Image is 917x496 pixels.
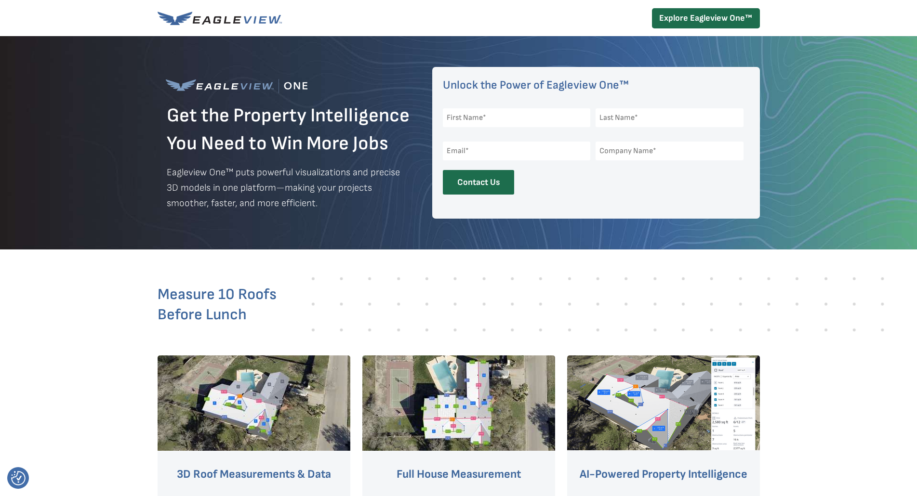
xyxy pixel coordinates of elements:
[443,78,629,92] span: Unlock the Power of Eagleview One™
[158,285,277,324] span: Measure 10 Roofs Before Lunch
[443,170,514,195] input: Contact Us
[443,142,591,160] input: Email*
[659,13,752,23] strong: Explore Eagleview One™
[177,467,331,481] span: 3D Roof Measurements & Data
[167,104,410,155] span: Get the Property Intelligence You Need to Win More Jobs
[652,8,760,28] a: Explore Eagleview One™
[596,108,744,127] input: Last Name*
[11,471,26,485] img: Revisit consent button
[397,467,521,481] span: Full House Measurement
[11,471,26,485] button: Consent Preferences
[443,108,591,127] input: First Name*
[167,167,400,209] span: Eagleview One™ puts powerful visualizations and precise 3D models in one platform—making your pro...
[596,142,744,160] input: Company Name*
[580,467,747,481] span: AI-Powered Property Intelligence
